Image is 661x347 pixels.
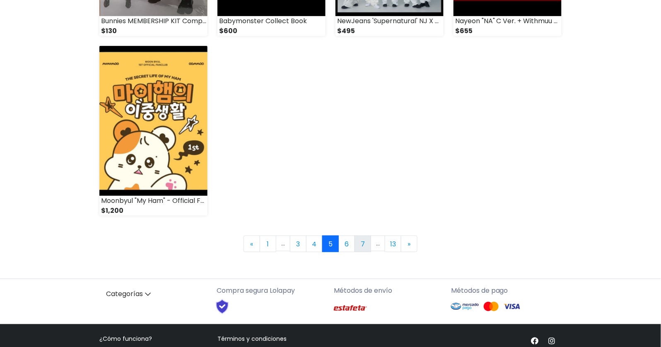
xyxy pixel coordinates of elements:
p: Compra segura Lolapay [217,286,327,296]
nav: Page navigation [99,236,562,252]
a: Next [401,236,417,252]
p: Métodos de envío [334,286,444,296]
div: NewJeans 'Supernatural' NJ X MURAKAMI Cross Bag ver. [335,16,444,26]
div: $130 [99,26,207,36]
span: « [251,239,253,249]
a: Moonbyul "My Ham" - Official Fanclub Membership Kit $1,200 [99,46,207,216]
img: Shield Logo [208,299,236,315]
img: small_1738131244764.jpeg [99,46,207,196]
div: Babymonster Collect Book [217,16,326,26]
p: Métodos de pago [451,286,562,296]
a: ¿Cómo funciona? [99,335,152,343]
div: Nayeon "NA" C Ver. + Withmuu Pre Order [454,16,562,26]
a: Términos y condiciones [217,335,287,343]
span: » [408,239,411,249]
img: Mercado Pago Logo [451,299,479,315]
a: 3 [290,236,306,252]
a: 7 [355,236,371,252]
div: $655 [454,26,562,36]
div: $600 [217,26,326,36]
a: Previous [244,236,260,252]
a: 13 [385,236,401,252]
div: $495 [335,26,444,36]
a: Categorías [99,286,210,303]
img: Estafeta Logo [334,299,367,318]
a: 4 [306,236,323,252]
a: 5 [322,236,339,252]
img: Mastercard Logo [483,301,499,312]
div: Moonbyul "My Ham" - Official Fanclub Membership Kit [99,196,207,206]
img: Visa Logo [504,301,520,312]
a: 1 [260,236,276,252]
div: Bunnies MEMBERSHIP KIT Compartido [99,16,207,26]
a: 6 [338,236,355,252]
div: $1,200 [99,206,207,216]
